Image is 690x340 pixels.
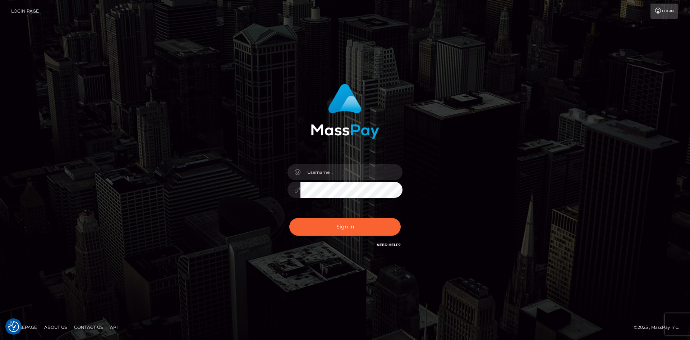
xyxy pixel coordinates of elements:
[71,322,106,333] a: Contact Us
[11,4,39,19] a: Login Page
[8,322,40,333] a: Homepage
[311,84,379,139] img: MassPay Login
[107,322,121,333] a: API
[41,322,70,333] a: About Us
[300,164,402,180] input: Username...
[289,218,401,236] button: Sign in
[8,321,19,332] button: Consent Preferences
[634,323,685,331] div: © 2025 , MassPay Inc.
[650,4,678,19] a: Login
[8,321,19,332] img: Revisit consent button
[377,242,401,247] a: Need Help?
